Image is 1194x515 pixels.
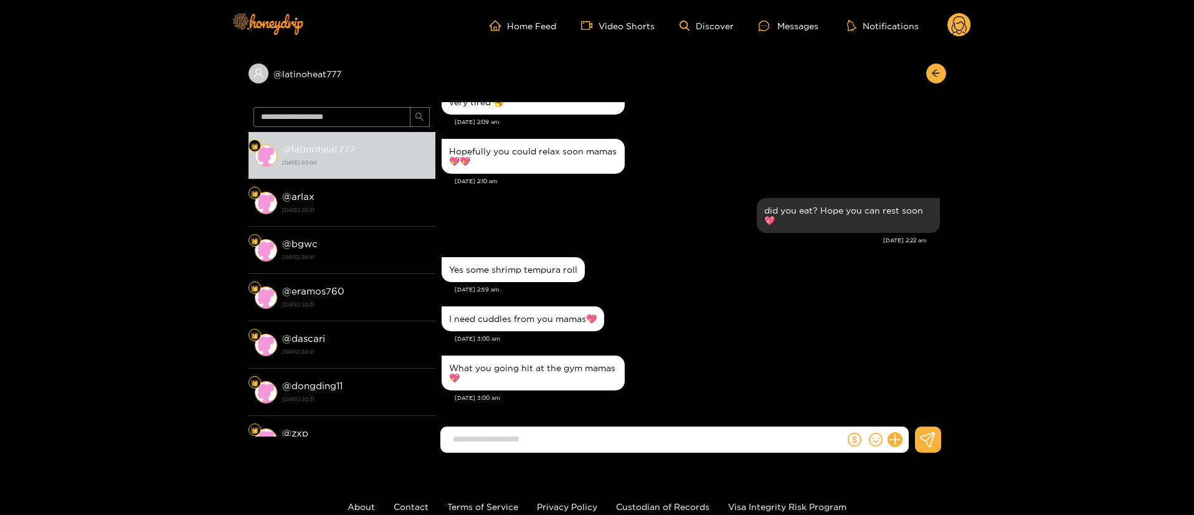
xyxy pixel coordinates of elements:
div: Sep. 17, 2:22 am [757,198,940,233]
img: Fan Level [251,190,258,197]
a: Privacy Policy [537,502,597,511]
a: Video Shorts [581,20,655,31]
img: conversation [255,428,277,451]
div: What you going hit at the gym mamas💖 [449,363,617,383]
img: Fan Level [251,285,258,292]
img: Fan Level [251,427,258,434]
div: Sep. 17, 3:00 am [442,356,625,390]
strong: [DATE] 20:21 [282,394,429,405]
img: Fan Level [251,332,258,339]
a: About [348,502,375,511]
strong: @ zxp [282,428,308,438]
strong: @ dascari [282,333,325,344]
a: Terms of Service [447,502,518,511]
img: conversation [255,192,277,214]
span: video-camera [581,20,599,31]
img: conversation [255,239,277,262]
a: Contact [394,502,429,511]
strong: @ latinoheat777 [282,144,355,154]
span: search [415,112,424,123]
div: Sep. 17, 2:59 am [442,257,585,282]
div: Messages [759,19,818,33]
span: arrow-left [931,69,941,79]
strong: [DATE] 03:00 [282,157,429,168]
div: [DATE] 2:59 am [455,285,940,294]
button: search [410,107,430,127]
strong: @ bgwc [282,239,318,249]
img: conversation [255,286,277,309]
div: [DATE] 3:00 am [455,394,940,402]
div: [DATE] 2:22 am [442,236,927,245]
strong: [DATE] 20:21 [282,204,429,215]
img: Fan Level [251,237,258,245]
div: Hopefully you could relax soon mamas💖💖 [449,146,617,166]
span: home [490,20,507,31]
div: did you eat? Hope you can rest soon 💖 [764,206,932,225]
strong: @ arlax [282,191,315,202]
img: conversation [255,334,277,356]
div: Yes some shrimp tempura roll [449,265,577,275]
img: conversation [255,144,277,167]
img: Fan Level [251,143,258,150]
a: Home Feed [490,20,556,31]
div: Sep. 17, 2:10 am [442,139,625,174]
div: [DATE] 2:10 am [455,177,940,186]
img: Fan Level [251,379,258,387]
div: [DATE] 3:00 am [455,334,940,343]
span: user [253,68,264,79]
a: Visa Integrity Risk Program [728,502,846,511]
button: dollar [845,430,864,449]
strong: @ dongding11 [282,380,343,391]
a: Discover [680,21,734,31]
img: conversation [255,381,277,404]
span: smile [869,433,883,446]
div: [DATE] 2:09 am [455,118,940,126]
button: Notifications [843,19,922,32]
strong: [DATE] 20:21 [282,252,429,263]
div: Sep. 17, 3:00 am [442,306,604,331]
div: @latinoheat777 [249,64,435,83]
button: arrow-left [926,64,946,83]
div: I need cuddles from you mamas💖 [449,314,597,324]
span: dollar [848,433,861,446]
strong: [DATE] 20:21 [282,346,429,357]
strong: [DATE] 20:21 [282,299,429,310]
strong: @ eramos760 [282,286,344,296]
a: Custodian of Records [616,502,709,511]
